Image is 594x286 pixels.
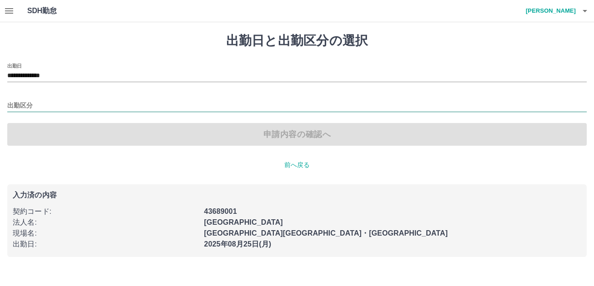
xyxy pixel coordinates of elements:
[204,218,283,226] b: [GEOGRAPHIC_DATA]
[7,62,22,69] label: 出勤日
[204,229,448,237] b: [GEOGRAPHIC_DATA][GEOGRAPHIC_DATA]・[GEOGRAPHIC_DATA]
[13,206,198,217] p: 契約コード :
[13,228,198,239] p: 現場名 :
[7,33,587,49] h1: 出勤日と出勤区分の選択
[204,207,237,215] b: 43689001
[13,239,198,250] p: 出勤日 :
[13,192,581,199] p: 入力済の内容
[13,217,198,228] p: 法人名 :
[7,160,587,170] p: 前へ戻る
[204,240,271,248] b: 2025年08月25日(月)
